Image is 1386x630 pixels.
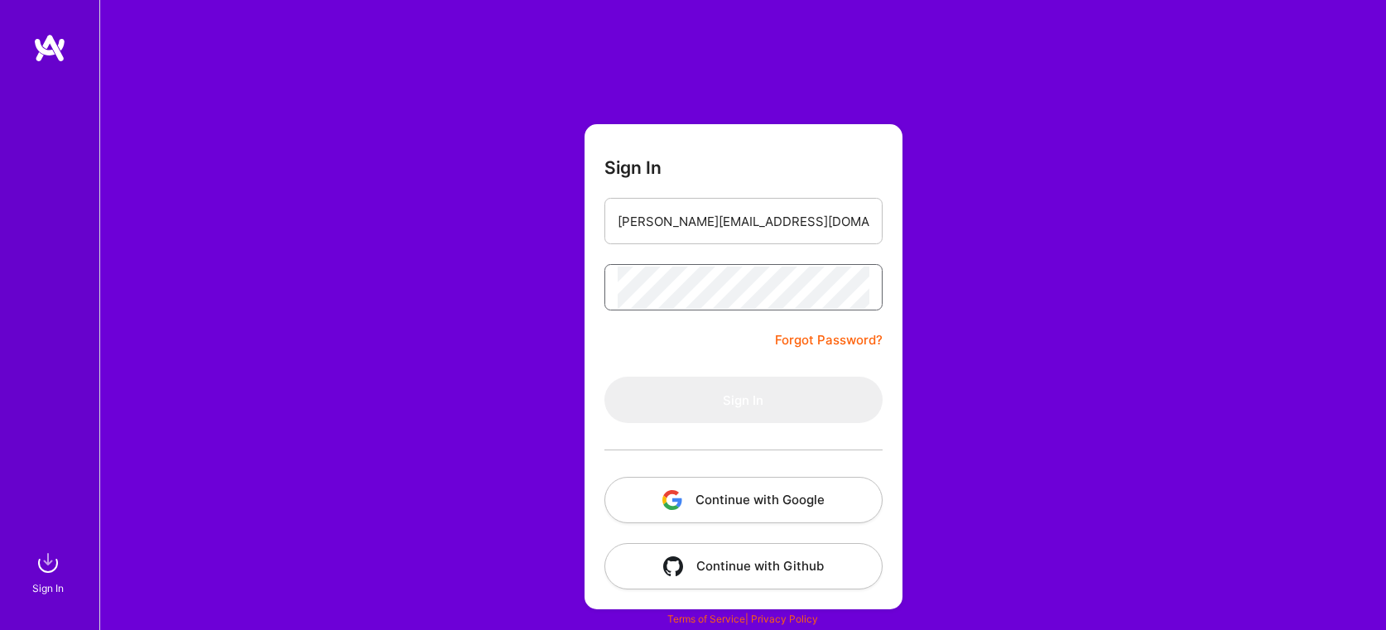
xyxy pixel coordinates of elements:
[35,546,65,597] a: sign inSign In
[751,613,818,625] a: Privacy Policy
[775,330,883,350] a: Forgot Password?
[604,157,662,178] h3: Sign In
[32,580,64,597] div: Sign In
[663,556,683,576] img: icon
[604,543,883,589] button: Continue with Github
[31,546,65,580] img: sign in
[662,490,682,510] img: icon
[604,377,883,423] button: Sign In
[618,200,869,243] input: Email...
[667,613,818,625] span: |
[667,613,745,625] a: Terms of Service
[604,477,883,523] button: Continue with Google
[33,33,66,63] img: logo
[99,580,1386,622] div: © 2025 ATeams Inc., All rights reserved.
